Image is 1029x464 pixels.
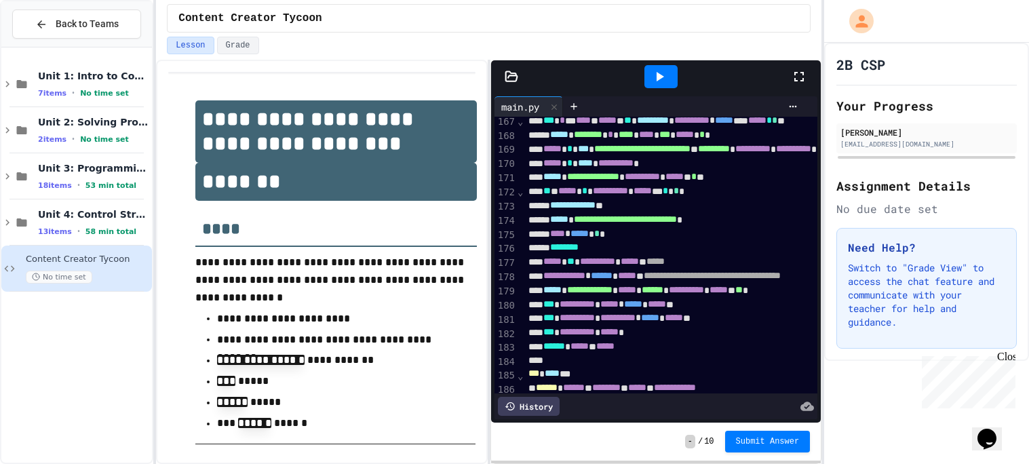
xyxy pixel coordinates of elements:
[840,139,1013,149] div: [EMAIL_ADDRESS][DOMAIN_NAME]
[494,341,517,355] div: 183
[5,5,94,86] div: Chat with us now!Close
[517,187,524,197] span: Fold line
[494,96,563,117] div: main.py
[38,135,66,144] span: 2 items
[494,157,517,172] div: 170
[494,369,517,383] div: 185
[494,200,517,214] div: 173
[972,410,1015,450] iframe: chat widget
[916,351,1015,408] iframe: chat widget
[836,55,885,74] h1: 2B CSP
[494,100,546,114] div: main.py
[494,256,517,271] div: 177
[167,37,214,54] button: Lesson
[698,436,703,447] span: /
[26,271,92,284] span: No time set
[72,88,75,98] span: •
[494,214,517,229] div: 174
[685,435,695,448] span: -
[494,115,517,130] div: 167
[26,254,149,265] span: Content Creator Tycoon
[38,162,149,174] span: Unit 3: Programming with Python
[725,431,811,452] button: Submit Answer
[494,355,517,369] div: 184
[494,229,517,243] div: 175
[494,285,517,299] div: 179
[178,10,322,26] span: Content Creator Tycoon
[77,226,80,237] span: •
[840,126,1013,138] div: [PERSON_NAME]
[517,370,524,381] span: Fold line
[517,116,524,127] span: Fold line
[494,313,517,328] div: 181
[848,239,1005,256] h3: Need Help?
[494,130,517,144] div: 168
[494,271,517,285] div: 178
[704,436,714,447] span: 10
[77,180,80,191] span: •
[494,186,517,200] div: 172
[836,176,1017,195] h2: Assignment Details
[494,143,517,157] div: 169
[848,261,1005,329] p: Switch to "Grade View" to access the chat feature and communicate with your teacher for help and ...
[38,181,72,190] span: 18 items
[72,134,75,144] span: •
[835,5,877,37] div: My Account
[38,89,66,98] span: 7 items
[836,96,1017,115] h2: Your Progress
[38,116,149,128] span: Unit 2: Solving Problems in Computer Science
[736,436,800,447] span: Submit Answer
[80,89,129,98] span: No time set
[836,201,1017,217] div: No due date set
[494,383,517,398] div: 186
[494,172,517,186] div: 171
[494,328,517,342] div: 182
[38,70,149,82] span: Unit 1: Intro to Computer Science
[498,397,560,416] div: History
[80,135,129,144] span: No time set
[38,208,149,220] span: Unit 4: Control Structures
[494,299,517,313] div: 180
[38,227,72,236] span: 13 items
[217,37,259,54] button: Grade
[494,242,517,256] div: 176
[12,9,141,39] button: Back to Teams
[85,181,136,190] span: 53 min total
[56,17,119,31] span: Back to Teams
[85,227,136,236] span: 58 min total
